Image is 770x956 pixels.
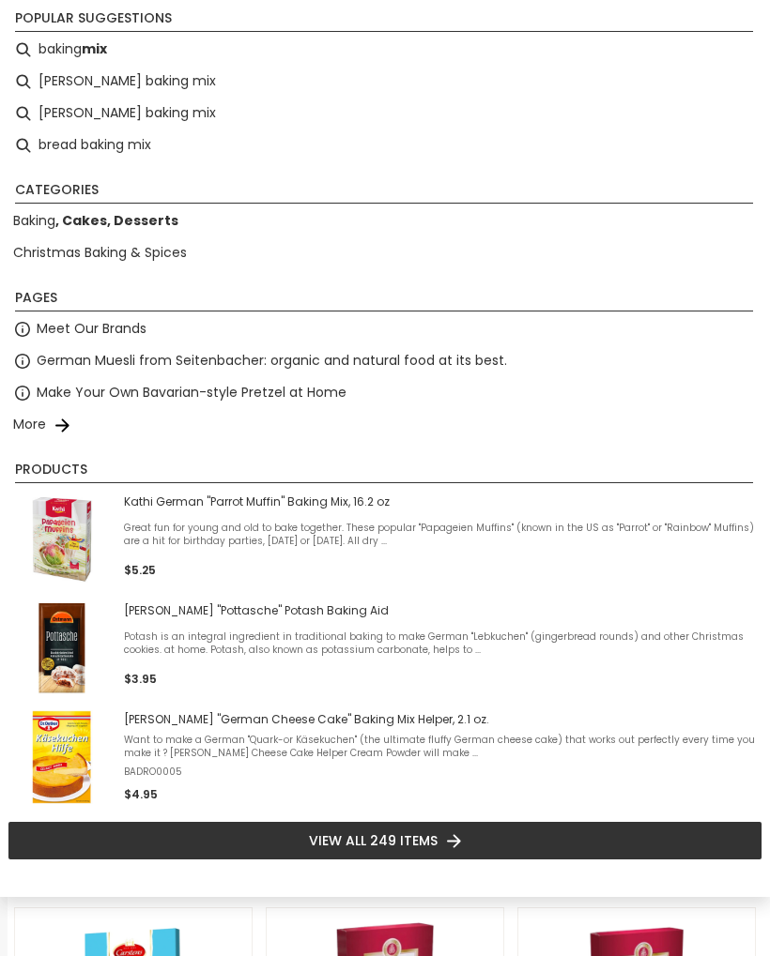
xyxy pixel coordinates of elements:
[8,345,762,377] li: German Muesli from Seitenbacher: organic and natural food at its best.
[8,66,762,98] li: dr oetker baking mix
[8,313,762,345] li: Meet Our Brands
[8,821,762,860] li: View all 249 items
[37,350,507,372] a: German Muesli from Seitenbacher: organic and natural food at its best.
[15,493,109,586] img: Kathi Parrot Muffins
[15,710,755,804] a: [PERSON_NAME] "German Cheese Cake" Baking Mix Helper, 2.1 oz.Want to make a German "Quark-or Käse...
[8,703,762,812] li: Dr. Oetker "German Cheese Cake" Baking Mix Helper, 2.1 oz.
[37,382,346,403] a: Make Your Own Bavarian-style Pretzel at Home
[124,603,755,618] span: [PERSON_NAME] "Pottasche" Potash Baking Aid
[124,522,755,548] span: Great fun for young and old to bake together. These popular "Papageien Muffins" (known in the US ...
[15,180,753,204] li: Categories
[37,318,146,340] a: Meet Our Brands
[8,205,762,237] li: Baking, Cakes, Desserts
[8,485,762,594] li: Kathi German "Parrot Muffin" Baking Mix, 16.2 oz
[124,766,755,779] span: BADRO0005
[15,493,755,586] a: Kathi Parrot MuffinsKathi German "Parrot Muffin" Baking Mix, 16.2 ozGreat fun for young and old t...
[15,601,755,695] a: [PERSON_NAME] "Pottasche" Potash Baking AidPotash is an integral ingredient in traditional baking...
[15,288,753,311] li: Pages
[124,630,755,657] span: Potash is an integral ingredient in traditional baking to make German "Lebkuchen" (gingerbread ro...
[15,460,753,483] li: Products
[8,129,762,161] li: bread baking mix
[8,34,762,66] li: baking mix
[8,98,762,129] li: kathi baking mix
[124,562,156,578] span: $5.25
[309,830,438,851] span: View all 249 items
[124,786,158,802] span: $4.95
[8,594,762,703] li: Ostmann "Pottasche" Potash Baking Aid
[124,712,755,727] span: [PERSON_NAME] "German Cheese Cake" Baking Mix Helper, 2.1 oz.
[124,494,755,509] span: Kathi German "Parrot Muffin" Baking Mix, 16.2 oz
[8,377,762,409] li: Make Your Own Bavarian-style Pretzel at Home
[8,237,762,269] li: Christmas Baking & Spices
[13,210,178,232] a: Baking, Cakes, Desserts
[82,38,107,60] b: mix
[8,409,762,441] li: More
[13,242,187,264] a: Christmas Baking & Spices
[55,211,178,230] b: , Cakes, Desserts
[15,8,753,32] li: Popular suggestions
[124,671,157,687] span: $3.95
[124,734,755,760] span: Want to make a German "Quark-or Käsekuchen" (the ultimate fluffy German cheese cake) that works o...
